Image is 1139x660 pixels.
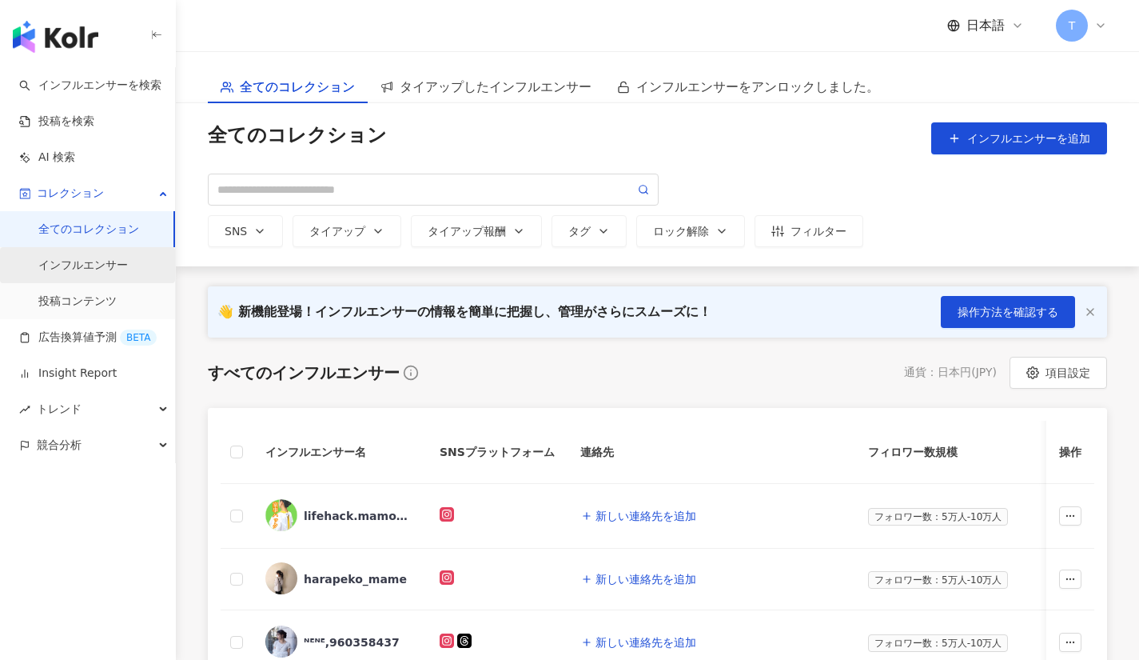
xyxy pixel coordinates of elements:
[904,365,997,381] div: 通貨 ： 日本円 ( JPY )
[19,114,94,130] a: 投稿を検索
[309,225,384,238] div: タイアップ
[240,77,355,97] span: 全てのコレクション
[208,362,400,384] div: すべてのインフルエンサー
[595,636,696,649] span: 新しい連絡先を追加
[400,77,591,97] span: タイアップしたインフルエンサー
[653,225,728,238] div: ロック解除
[1069,17,1076,34] span: T
[208,215,283,247] button: SNS
[265,562,297,594] img: KOL Avatar
[208,122,387,154] span: 全てのコレクション
[293,215,401,247] button: タイアップ
[636,215,745,247] button: ロック解除
[19,150,75,166] a: AI 検索
[868,634,1008,652] span: フォロワー数：5万人-10万人
[868,508,1008,526] span: フォロワー数：5万人-10万人
[304,508,408,524] div: lifehack.mamo|ライフハック まも☻ ̖́-
[855,421,1033,484] th: フィロワー数規模
[38,294,117,310] a: 投稿コンテンツ
[265,499,297,531] img: KOL Avatar
[941,296,1075,328] button: 操作方法を確認する
[304,634,400,650] div: ᴺᴱᴺᴱ,960358437
[580,563,697,595] button: 新しい連絡先を追加
[217,303,711,321] div: 👋 新機能登場！インフルエンサーの情報を簡単に把握し、管理がさらにスムーズに！
[13,21,98,53] img: logo
[755,215,863,247] button: フィルター
[1046,421,1094,484] th: 操作
[19,404,30,415] span: rise
[1045,366,1090,379] span: 項目設定
[37,427,82,463] span: 競合分析
[958,306,1058,318] span: 操作方法を確認する
[38,258,128,274] a: インフルエンサー
[636,77,879,97] span: インフルエンサーをアンロックしました。
[568,421,855,484] th: 連絡先
[568,225,610,238] div: タグ
[19,78,161,94] a: searchインフルエンサーを検索
[253,421,427,484] th: インフルエンサー名
[428,225,525,238] div: タイアップ報酬
[37,391,82,427] span: トレンド
[967,132,1090,145] span: インフルエンサーを追加
[552,215,627,247] button: タグ
[265,626,297,658] img: KOL Avatar
[19,366,117,382] a: Insight Report
[304,571,407,587] div: harapeko_mame
[595,510,696,522] span: 新しい連絡先を追加
[38,222,139,238] a: 全てのコレクション
[1010,357,1107,389] button: 項目設定
[37,175,104,211] span: コレクション
[427,421,568,484] th: SNSプラットフォーム
[595,573,696,586] span: 新しい連絡先を追加
[580,500,697,532] button: 新しい連絡先を追加
[580,626,697,658] button: 新しい連絡先を追加
[19,330,157,346] a: 広告換算値予測BETA
[225,225,266,238] div: SNS
[771,225,846,238] div: フィルター
[411,215,542,247] button: タイアップ報酬
[931,122,1107,154] button: インフルエンサーを追加
[966,17,1005,34] span: 日本語
[868,571,1008,589] span: フォロワー数：5万人-10万人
